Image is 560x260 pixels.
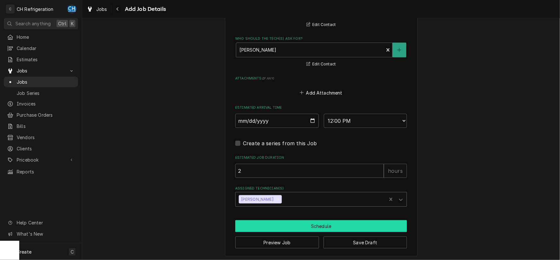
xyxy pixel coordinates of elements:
div: CH Refrigeration [17,6,54,13]
a: Jobs [4,77,78,87]
span: K [71,20,74,27]
span: Search anything [15,20,51,27]
span: Purchase Orders [17,112,75,118]
a: Go to Help Center [4,217,78,228]
button: Add Attachment [299,88,344,97]
span: Invoices [17,100,75,107]
span: Calendar [17,45,75,52]
div: Estimated Job Duration [235,155,407,178]
a: Go to What's New [4,229,78,239]
label: Attachments [235,76,407,81]
label: Assigned Technician(s) [235,186,407,191]
button: Search anythingCtrlK [4,18,78,29]
span: Job Series [17,90,75,96]
span: Create [17,249,31,255]
span: ( if any ) [262,77,274,80]
label: Create a series from this Job [243,139,317,147]
div: CH [67,4,76,13]
a: Clients [4,143,78,154]
input: Date [235,114,319,128]
span: Reports [17,168,75,175]
button: Edit Contact [306,60,337,68]
span: Bills [17,123,75,130]
span: Estimates [17,56,75,63]
button: Save Draft [323,237,407,248]
div: hours [384,164,407,178]
span: What's New [17,231,74,237]
div: [PERSON_NAME] [239,195,275,204]
span: Clients [17,145,75,152]
a: Jobs [84,4,110,14]
select: Time Select [324,114,407,128]
a: Calendar [4,43,78,54]
span: Jobs [17,79,75,85]
span: Pricebook [17,156,65,163]
span: Jobs [96,6,107,13]
label: Estimated Job Duration [235,155,407,160]
span: Jobs [17,67,65,74]
button: Edit Contact [306,21,337,29]
label: Estimated Arrival Time [235,105,407,110]
div: Chris Hiraga's Avatar [67,4,76,13]
div: Button Group Row [235,232,407,248]
div: Button Group [235,220,407,248]
span: Ctrl [58,20,66,27]
div: Remove Steven Hiraga [275,195,282,204]
a: Estimates [4,54,78,65]
a: Home [4,32,78,42]
button: Create New Contact [392,43,406,57]
div: Assigned Technician(s) [235,186,407,207]
div: C [6,4,15,13]
div: Estimated Arrival Time [235,105,407,128]
a: Bills [4,121,78,131]
a: Job Series [4,88,78,98]
button: Schedule [235,220,407,232]
button: Navigate back [113,4,123,14]
a: Go to Pricebook [4,155,78,165]
div: Button Group Row [235,220,407,232]
a: Go to Jobs [4,65,78,76]
div: Who should the tech(s) ask for? [235,36,407,68]
span: Help Center [17,219,74,226]
span: C [71,248,74,255]
span: Home [17,34,75,40]
span: Vendors [17,134,75,141]
a: Invoices [4,98,78,109]
span: Add Job Details [123,5,166,13]
button: Preview Job [235,237,319,248]
a: Reports [4,166,78,177]
a: Vendors [4,132,78,143]
div: Attachments [235,76,407,97]
svg: Create New Contact [397,48,401,52]
a: Purchase Orders [4,110,78,120]
label: Who should the tech(s) ask for? [235,36,407,41]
